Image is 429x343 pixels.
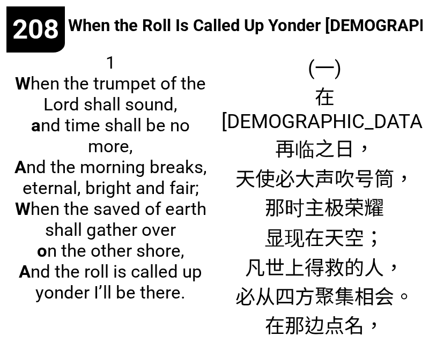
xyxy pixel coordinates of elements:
b: A [14,156,26,177]
span: 208 [12,13,59,45]
b: W [15,198,31,219]
b: o [37,240,47,261]
span: 1 hen the trumpet of the Lord shall sound, nd time shall be no more, nd the morning breaks, etern... [13,52,208,303]
b: a [31,115,41,136]
b: W [15,73,31,94]
b: A [19,261,31,282]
